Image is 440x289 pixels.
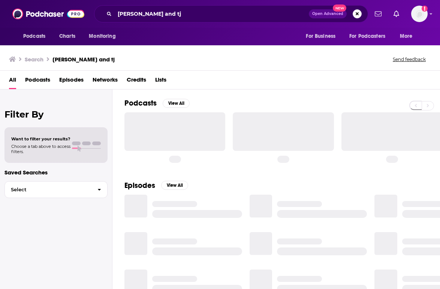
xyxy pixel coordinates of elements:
[411,6,428,22] span: Logged in as alignPR
[94,5,368,22] div: Search podcasts, credits, & more...
[306,31,335,42] span: For Business
[161,181,188,190] button: View All
[25,56,43,63] h3: Search
[124,98,157,108] h2: Podcasts
[309,9,347,18] button: Open AdvancedNew
[400,31,413,42] span: More
[349,31,385,42] span: For Podcasters
[89,31,115,42] span: Monitoring
[9,74,16,89] a: All
[333,4,346,12] span: New
[84,29,125,43] button: open menu
[411,6,428,22] img: User Profile
[23,31,45,42] span: Podcasts
[124,181,155,190] h2: Episodes
[301,29,345,43] button: open menu
[391,56,428,63] button: Send feedback
[115,8,309,20] input: Search podcasts, credits, & more...
[25,74,50,89] a: Podcasts
[12,7,84,21] img: Podchaser - Follow, Share and Rate Podcasts
[11,144,70,154] span: Choose a tab above to access filters.
[372,7,385,20] a: Show notifications dropdown
[411,6,428,22] button: Show profile menu
[344,29,396,43] button: open menu
[4,169,108,176] p: Saved Searches
[54,29,80,43] a: Charts
[93,74,118,89] a: Networks
[312,12,343,16] span: Open Advanced
[59,31,75,42] span: Charts
[4,181,108,198] button: Select
[391,7,402,20] a: Show notifications dropdown
[59,74,84,89] a: Episodes
[4,109,108,120] h2: Filter By
[155,74,166,89] a: Lists
[124,181,188,190] a: EpisodesView All
[127,74,146,89] a: Credits
[163,99,190,108] button: View All
[395,29,422,43] button: open menu
[52,56,115,63] h3: [PERSON_NAME] and tj
[11,136,70,142] span: Want to filter your results?
[5,187,91,192] span: Select
[18,29,55,43] button: open menu
[124,98,190,108] a: PodcastsView All
[422,6,428,12] svg: Add a profile image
